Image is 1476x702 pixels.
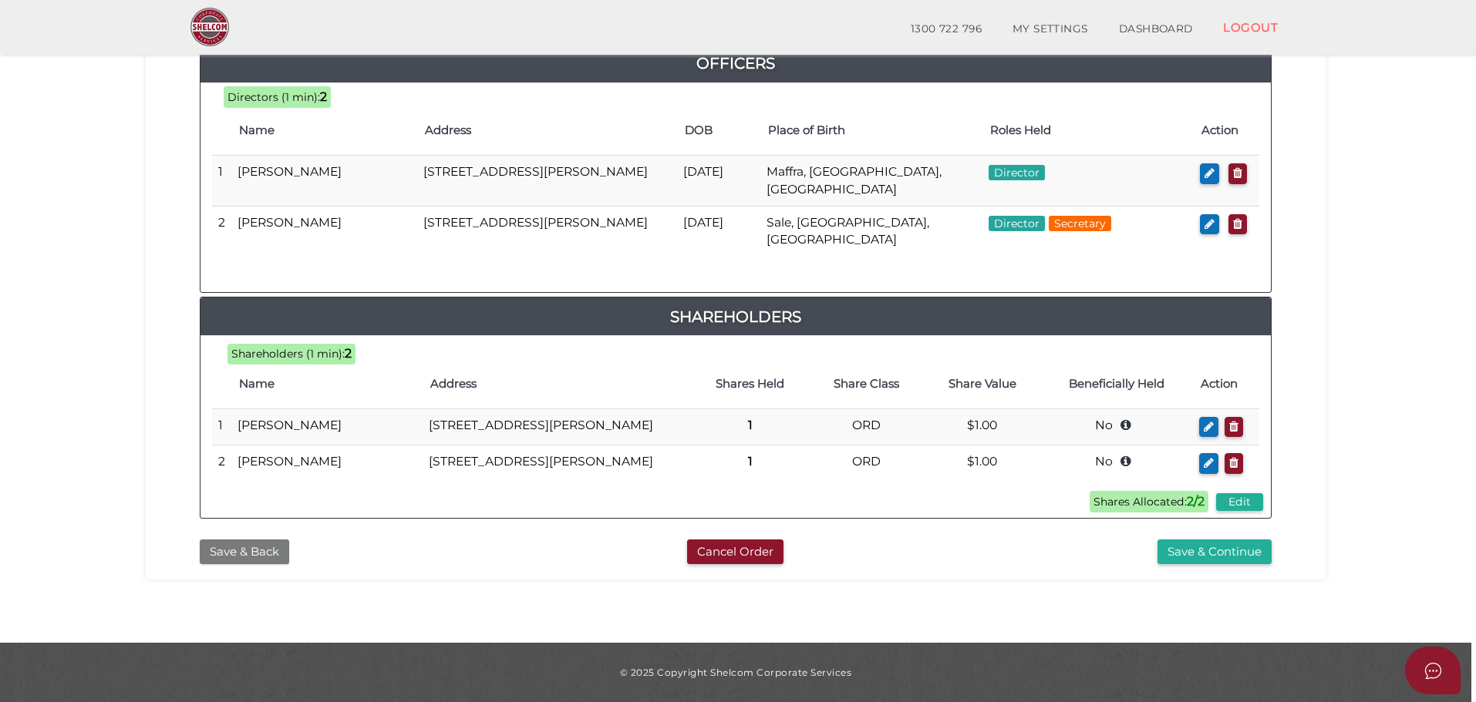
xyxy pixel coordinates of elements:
[212,408,231,445] td: 1
[1049,216,1111,231] span: Secretary
[1405,647,1461,694] button: Open asap
[748,418,753,432] b: 1
[157,666,1314,679] div: © 2025 Copyright Shelcom Corporate Services
[677,206,760,256] td: [DATE]
[231,206,417,256] td: [PERSON_NAME]
[808,408,924,445] td: ORD
[1048,378,1186,391] h4: Beneficially Held
[760,206,982,256] td: Sale, [GEOGRAPHIC_DATA], [GEOGRAPHIC_DATA]
[201,51,1271,76] a: Officers
[201,304,1271,329] a: Shareholders
[925,445,1040,482] td: $1.00
[748,454,753,469] b: 1
[417,156,677,207] td: [STREET_ADDRESS][PERSON_NAME]
[699,378,800,391] h4: Shares Held
[231,156,417,207] td: [PERSON_NAME]
[1201,378,1252,391] h4: Action
[925,408,1040,445] td: $1.00
[212,445,231,482] td: 2
[425,124,669,137] h4: Address
[997,14,1104,45] a: MY SETTINGS
[1216,493,1263,511] button: Edit
[231,347,345,361] span: Shareholders (1 min):
[423,408,692,445] td: [STREET_ADDRESS][PERSON_NAME]
[768,124,975,137] h4: Place of Birth
[1040,445,1194,482] td: No
[423,445,692,482] td: [STREET_ADDRESS][PERSON_NAME]
[1158,539,1272,565] button: Save & Continue
[1201,124,1252,137] h4: Action
[990,124,1187,137] h4: Roles Held
[932,378,1033,391] h4: Share Value
[417,206,677,256] td: [STREET_ADDRESS][PERSON_NAME]
[430,378,684,391] h4: Address
[239,124,409,137] h4: Name
[895,14,997,45] a: 1300 722 796
[760,156,982,207] td: Maffra, [GEOGRAPHIC_DATA], [GEOGRAPHIC_DATA]
[989,216,1045,231] span: Director
[1090,491,1208,512] span: Shares Allocated:
[212,156,231,207] td: 1
[816,378,916,391] h4: Share Class
[239,378,415,391] h4: Name
[345,346,352,361] b: 2
[231,408,423,445] td: [PERSON_NAME]
[231,445,423,482] td: [PERSON_NAME]
[1208,12,1293,43] a: LOGOUT
[677,156,760,207] td: [DATE]
[1040,408,1194,445] td: No
[227,90,320,104] span: Directors (1 min):
[212,206,231,256] td: 2
[687,539,783,565] button: Cancel Order
[200,539,289,565] button: Save & Back
[685,124,752,137] h4: DOB
[989,165,1045,180] span: Director
[320,89,327,104] b: 2
[808,445,924,482] td: ORD
[1104,14,1208,45] a: DASHBOARD
[1187,494,1205,509] b: 2/2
